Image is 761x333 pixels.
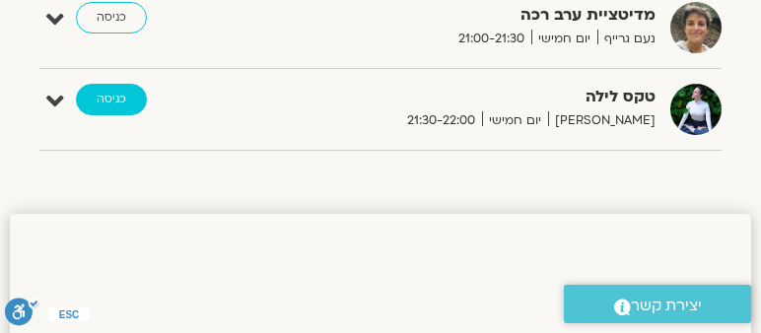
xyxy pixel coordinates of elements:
[564,285,751,323] a: יצירת קשר
[548,110,656,131] span: [PERSON_NAME]
[631,293,702,319] span: יצירת קשר
[76,2,147,33] a: כניסה
[309,84,656,110] strong: טקס לילה
[531,29,597,49] span: יום חמישי
[400,110,482,131] span: 21:30-22:00
[309,2,656,29] strong: מדיטציית ערב רכה
[451,29,531,49] span: 21:00-21:30
[76,84,147,115] a: כניסה
[482,110,548,131] span: יום חמישי
[597,29,656,49] span: נעם גרייף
